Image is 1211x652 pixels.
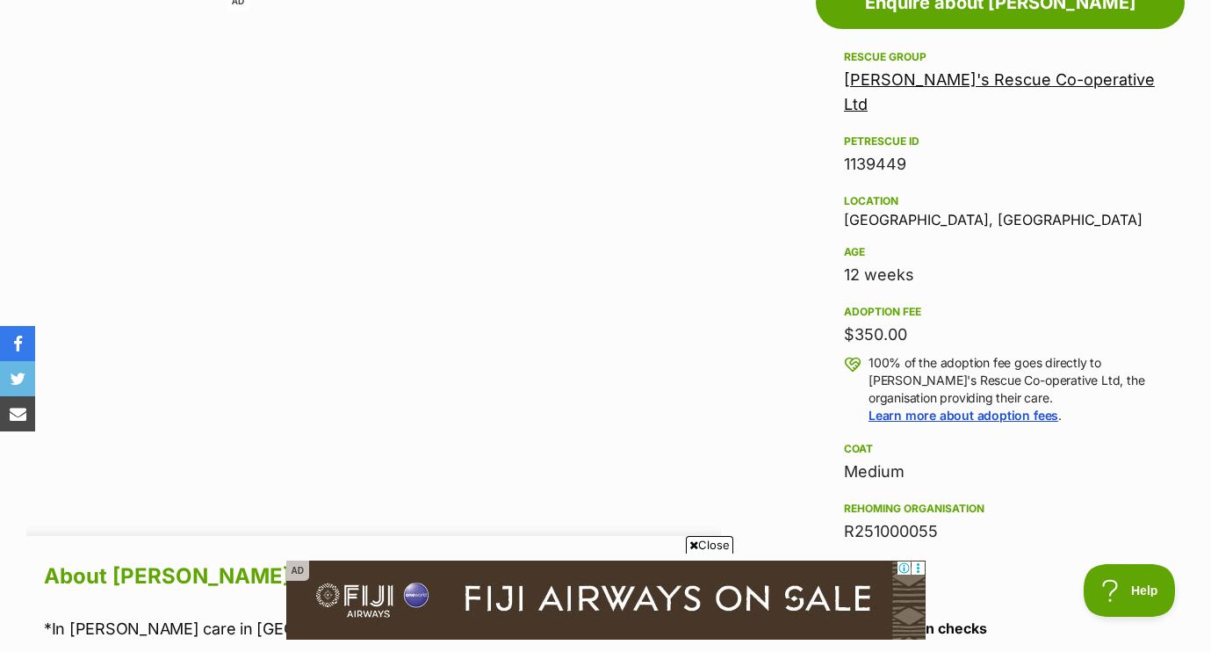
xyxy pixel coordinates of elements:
[844,519,1157,544] div: R251000055
[844,70,1155,113] a: [PERSON_NAME]'s Rescue Co-operative Ltd
[844,263,1157,287] div: 12 weeks
[869,354,1157,424] p: 100% of the adoption fee goes directly to [PERSON_NAME]'s Rescue Co-operative Ltd, the organisati...
[686,536,733,554] span: Close
[44,557,721,596] h2: About [PERSON_NAME]
[844,579,1157,604] div: [DATE]
[844,152,1157,177] div: 1139449
[844,305,1157,319] div: Adoption fee
[844,460,1157,484] div: Medium
[605,642,606,643] iframe: Advertisement
[844,322,1157,347] div: $350.00
[869,408,1058,423] a: Learn more about adoption fees
[1084,564,1176,617] iframe: Help Scout Beacon - Open
[844,618,1157,639] h3: Pre-adoption checks
[844,442,1157,456] div: Coat
[286,561,309,581] span: AD
[844,191,1157,228] div: [GEOGRAPHIC_DATA], [GEOGRAPHIC_DATA]
[844,194,1157,208] div: Location
[844,502,1157,516] div: Rehoming organisation
[844,561,1157,576] div: Last updated
[844,50,1157,64] div: Rescue group
[844,245,1157,259] div: Age
[844,134,1157,149] div: PetRescue ID
[44,617,721,641] p: *In [PERSON_NAME] care in [GEOGRAPHIC_DATA], [GEOGRAPHIC_DATA]*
